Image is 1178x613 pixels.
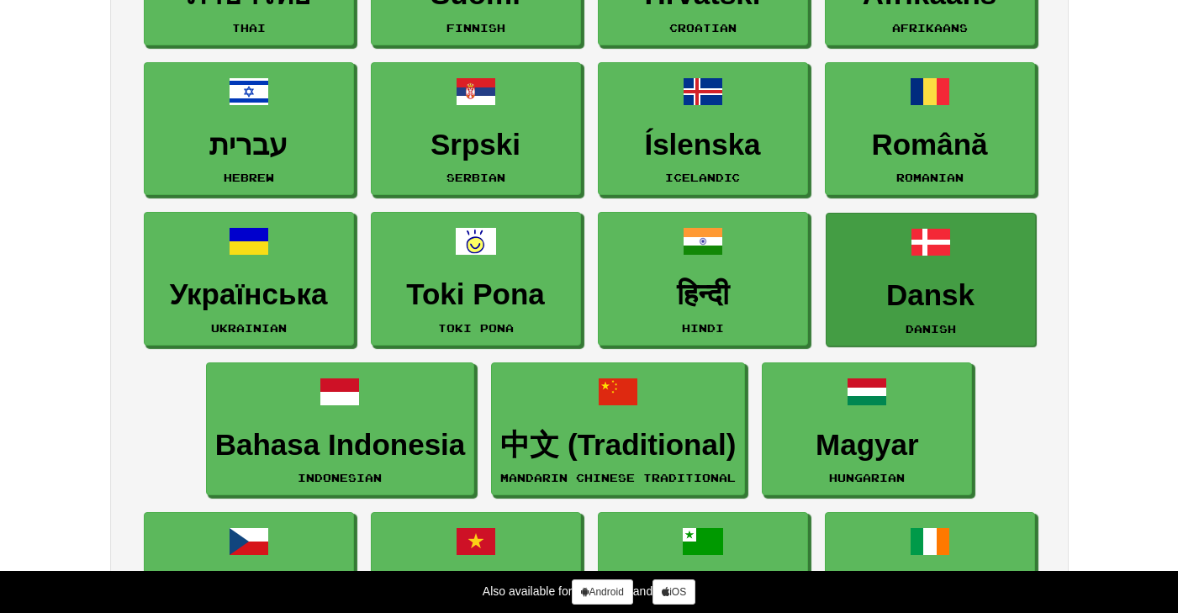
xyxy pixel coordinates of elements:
a: हिन्दीHindi [598,212,808,346]
a: iOS [652,579,695,605]
a: DanskDanish [826,213,1036,346]
small: Mandarin Chinese Traditional [500,472,736,484]
h3: Íslenska [607,129,799,161]
a: 中文 (Traditional)Mandarin Chinese Traditional [491,362,745,496]
h3: עברית [153,129,345,161]
small: Serbian [446,172,505,183]
small: Romanian [896,172,964,183]
small: Croatian [669,22,737,34]
a: RomânăRomanian [825,62,1035,196]
h3: Magyar [771,429,963,462]
a: ÍslenskaIcelandic [598,62,808,196]
a: MagyarHungarian [762,362,972,496]
h3: Toki Pona [380,278,572,311]
small: Hungarian [829,472,905,484]
a: עבריתHebrew [144,62,354,196]
a: Bahasa IndonesiaIndonesian [206,362,475,496]
a: Toki PonaToki Pona [371,212,581,346]
h3: Română [834,129,1026,161]
h3: हिन्दी [607,278,799,311]
h3: 中文 (Traditional) [500,429,736,462]
h3: Українська [153,278,345,311]
h3: Dansk [835,279,1027,312]
small: Finnish [446,22,505,34]
h3: Srpski [380,129,572,161]
a: Android [572,579,632,605]
small: Hebrew [224,172,274,183]
small: Danish [906,323,956,335]
small: Afrikaans [892,22,968,34]
h3: Bahasa Indonesia [215,429,466,462]
a: УкраїнськаUkrainian [144,212,354,346]
small: Toki Pona [438,322,514,334]
small: Indonesian [298,472,382,484]
small: Icelandic [665,172,740,183]
small: Hindi [682,322,724,334]
small: Ukrainian [211,322,287,334]
a: SrpskiSerbian [371,62,581,196]
small: Thai [232,22,266,34]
